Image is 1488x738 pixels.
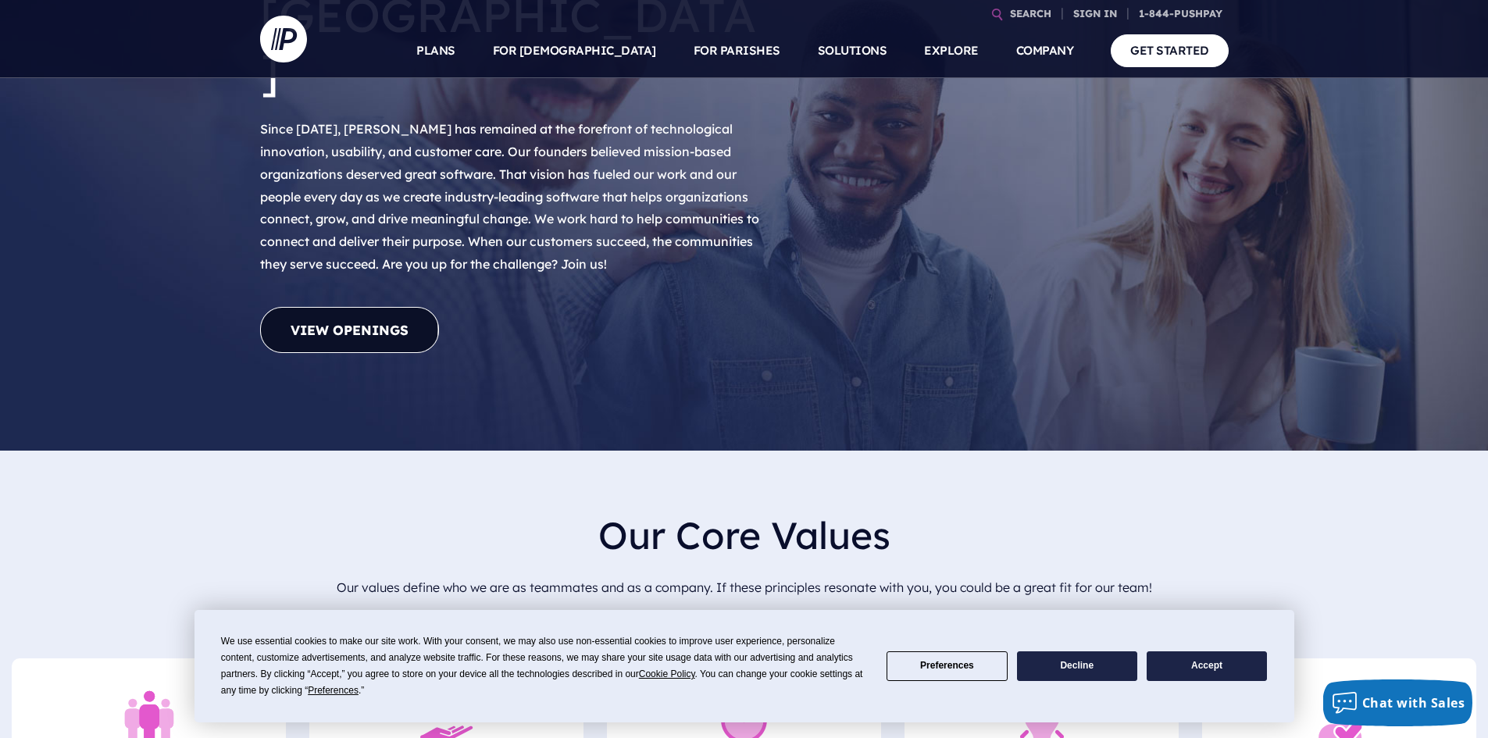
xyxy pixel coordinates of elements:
a: PLANS [416,23,455,78]
span: Preferences [308,685,359,696]
p: Our values define who we are as teammates and as a company. If these principles resonate with you... [273,570,1216,605]
a: GET STARTED [1111,34,1229,66]
span: Cookie Policy [639,668,695,679]
a: FOR PARISHES [694,23,780,78]
a: EXPLORE [924,23,979,78]
div: Cookie Consent Prompt [194,610,1294,722]
button: Chat with Sales [1323,679,1473,726]
span: Since [DATE], [PERSON_NAME] has remained at the forefront of technological innovation, usability,... [260,121,759,272]
button: Accept [1147,651,1267,682]
a: FOR [DEMOGRAPHIC_DATA] [493,23,656,78]
a: View Openings [260,307,439,353]
button: Preferences [887,651,1007,682]
button: Decline [1017,651,1137,682]
a: COMPANY [1016,23,1074,78]
a: SOLUTIONS [818,23,887,78]
span: Chat with Sales [1362,694,1465,711]
h2: Our Core Values [273,501,1216,570]
div: We use essential cookies to make our site work. With your consent, we may also use non-essential ... [221,633,868,699]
